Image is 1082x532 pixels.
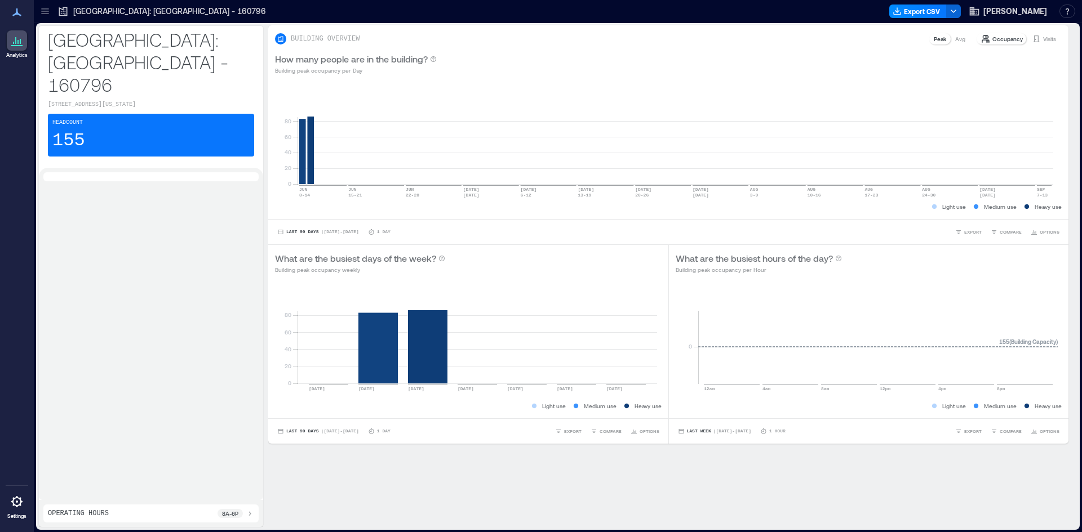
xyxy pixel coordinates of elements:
tspan: 20 [285,164,291,171]
tspan: 40 [285,149,291,155]
p: Building peak occupancy per Day [275,66,437,75]
text: [DATE] [979,187,996,192]
text: [DATE] [309,386,325,391]
text: [DATE] [458,386,474,391]
p: Medium use [984,401,1017,410]
tspan: 80 [285,118,291,124]
a: Analytics [3,27,31,62]
text: [DATE] [463,187,480,192]
text: [DATE] [358,386,375,391]
button: COMPARE [588,426,624,437]
p: Building peak occupancy weekly [275,265,445,274]
text: [DATE] [578,187,594,192]
span: EXPORT [564,428,582,435]
text: AUG [922,187,930,192]
p: Visits [1043,34,1056,43]
p: Settings [7,513,26,520]
text: SEP [1037,187,1045,192]
p: [GEOGRAPHIC_DATA]: [GEOGRAPHIC_DATA] - 160796 [48,28,254,96]
p: 1 Day [377,229,391,235]
p: Light use [542,401,566,410]
p: Medium use [984,202,1017,211]
text: 24-30 [922,193,935,198]
text: 3-9 [750,193,759,198]
span: OPTIONS [1040,229,1059,235]
p: 155 [52,129,85,152]
text: 8-14 [299,193,310,198]
p: Occupancy [992,34,1023,43]
p: Heavy use [1035,401,1062,410]
a: Settings [3,488,30,523]
text: AUG [808,187,816,192]
p: What are the busiest days of the week? [275,252,436,265]
button: COMPARE [988,226,1024,238]
text: 4am [762,386,771,391]
text: 15-21 [348,193,362,198]
p: Heavy use [1035,202,1062,211]
text: [DATE] [979,193,996,198]
button: EXPORT [953,426,984,437]
text: 8pm [997,386,1005,391]
tspan: 0 [288,180,291,187]
p: Operating Hours [48,509,109,518]
span: COMPARE [1000,428,1022,435]
text: 20-26 [635,193,649,198]
text: 6-12 [521,193,531,198]
button: EXPORT [553,426,584,437]
text: [DATE] [463,193,480,198]
text: AUG [864,187,873,192]
span: OPTIONS [1040,428,1059,435]
p: 8a - 6p [222,509,238,518]
tspan: 0 [688,343,691,350]
text: 17-23 [864,193,878,198]
text: [DATE] [693,193,709,198]
p: BUILDING OVERVIEW [291,34,360,43]
span: EXPORT [964,428,982,435]
tspan: 60 [285,133,291,140]
p: [STREET_ADDRESS][US_STATE] [48,100,254,109]
p: [GEOGRAPHIC_DATA]: [GEOGRAPHIC_DATA] - 160796 [73,6,266,17]
tspan: 20 [285,363,291,369]
span: EXPORT [964,229,982,235]
text: 12am [704,386,715,391]
text: JUN [406,187,414,192]
p: Light use [942,401,966,410]
button: [PERSON_NAME] [965,2,1050,20]
tspan: 40 [285,346,291,352]
text: [DATE] [557,386,573,391]
p: Headcount [52,118,83,127]
text: 12pm [880,386,890,391]
text: 22-28 [406,193,419,198]
button: Last 90 Days |[DATE]-[DATE] [275,426,361,437]
button: OPTIONS [1028,426,1062,437]
text: 8am [821,386,830,391]
button: EXPORT [953,226,984,238]
text: 13-19 [578,193,591,198]
text: 4pm [938,386,947,391]
button: Export CSV [889,5,947,18]
text: [DATE] [507,386,524,391]
span: COMPARE [1000,229,1022,235]
span: [PERSON_NAME] [983,6,1047,17]
p: Light use [942,202,966,211]
span: OPTIONS [640,428,659,435]
button: OPTIONS [1028,226,1062,238]
text: [DATE] [635,187,651,192]
text: 10-16 [808,193,821,198]
p: Medium use [584,401,617,410]
text: 7-13 [1037,193,1048,198]
text: [DATE] [606,386,623,391]
button: Last 90 Days |[DATE]-[DATE] [275,226,361,238]
p: Building peak occupancy per Hour [676,265,842,274]
button: OPTIONS [628,426,662,437]
p: 1 Day [377,428,391,435]
p: 1 Hour [769,428,786,435]
p: How many people are in the building? [275,52,428,66]
p: What are the busiest hours of the day? [676,252,833,265]
span: COMPARE [600,428,622,435]
p: Analytics [6,52,28,59]
button: Last Week |[DATE]-[DATE] [676,426,753,437]
text: [DATE] [693,187,709,192]
tspan: 80 [285,311,291,318]
text: [DATE] [408,386,424,391]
